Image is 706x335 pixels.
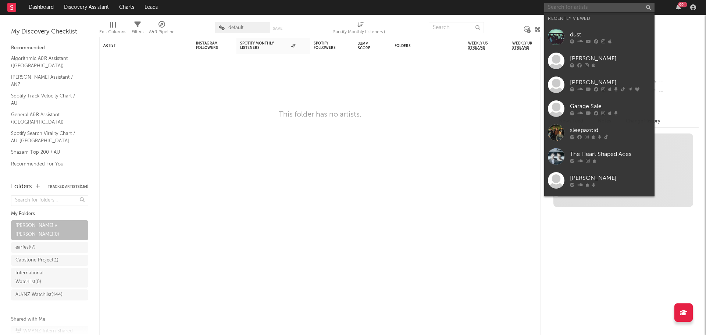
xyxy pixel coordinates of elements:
[11,315,88,324] div: Shared with Me
[11,210,88,218] div: My Folders
[11,255,88,266] a: Capstone Project(1)
[15,221,67,239] div: [PERSON_NAME] v [PERSON_NAME] ( 0 )
[11,28,88,36] div: My Discovery Checklist
[544,121,655,145] a: sleepazoid
[240,41,295,50] div: Spotify Monthly Listeners
[11,242,88,253] a: earfest(7)
[149,28,175,36] div: A&R Pipeline
[99,18,126,40] div: Edit Columns
[548,14,651,23] div: Recently Viewed
[570,126,651,135] div: sleepazoid
[11,160,81,168] a: Recommended For You
[11,54,81,70] a: Algorithmic A&R Assistant ([GEOGRAPHIC_DATA])
[15,269,67,286] div: International Watchlist ( 0 )
[279,110,361,119] div: This folder has no artists.
[678,2,687,7] div: 99 +
[11,44,88,53] div: Recommended
[676,4,681,10] button: 99+
[228,25,243,30] span: default
[512,41,540,50] span: Weekly UK Streams
[11,195,88,206] input: Search for folders...
[395,44,450,48] div: Folders
[358,42,376,50] div: Jump Score
[570,150,651,158] div: The Heart Shaped Aces
[11,182,32,191] div: Folders
[570,102,651,111] div: Garage Sale
[333,18,388,40] div: Spotify Monthly Listeners (Spotify Monthly Listeners)
[544,168,655,192] a: [PERSON_NAME]
[544,49,655,73] a: [PERSON_NAME]
[544,192,655,216] a: Way Dynamic
[196,41,222,50] div: Instagram Followers
[15,256,58,265] div: Capstone Project ( 1 )
[11,220,88,240] a: [PERSON_NAME] v [PERSON_NAME](0)
[11,73,81,88] a: [PERSON_NAME] Assistant / ANZ
[650,77,699,87] div: --
[570,54,651,63] div: [PERSON_NAME]
[429,22,484,33] input: Search...
[544,3,655,12] input: Search for artists
[99,28,126,36] div: Edit Columns
[15,291,63,299] div: AU/NZ Watchlist ( 144 )
[11,289,88,300] a: AU/NZ Watchlist(144)
[333,28,388,36] div: Spotify Monthly Listeners (Spotify Monthly Listeners)
[570,78,651,87] div: [PERSON_NAME]
[544,25,655,49] a: dust
[11,111,81,126] a: General A&R Assistant ([GEOGRAPHIC_DATA])
[544,73,655,97] a: [PERSON_NAME]
[11,129,81,145] a: Spotify Search Virality Chart / AU-[GEOGRAPHIC_DATA]
[149,18,175,40] div: A&R Pipeline
[132,28,143,36] div: Filters
[273,26,282,31] button: Save
[468,41,494,50] span: Weekly US Streams
[48,185,88,189] button: Tracked Artists(164)
[11,148,81,156] a: Shazam Top 200 / AU
[132,18,143,40] div: Filters
[570,30,651,39] div: dust
[15,243,36,252] div: earfest ( 7 )
[11,268,88,288] a: International Watchlist(0)
[544,145,655,168] a: The Heart Shaped Aces
[103,43,158,48] div: Artist
[314,41,339,50] div: Spotify Followers
[650,87,699,96] div: --
[11,92,81,107] a: Spotify Track Velocity Chart / AU
[570,174,651,182] div: [PERSON_NAME]
[544,97,655,121] a: Garage Sale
